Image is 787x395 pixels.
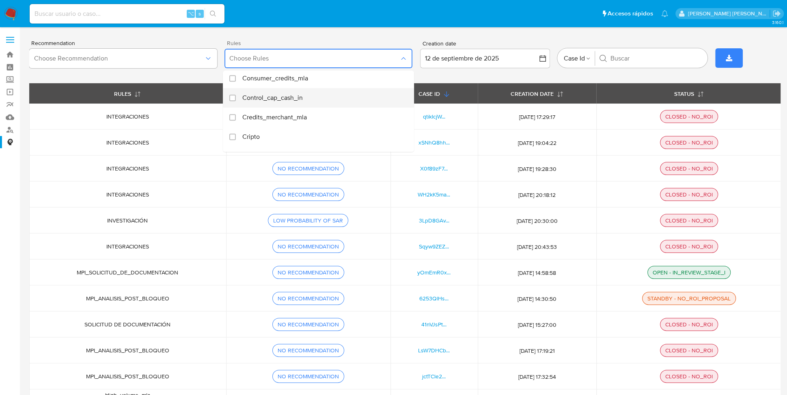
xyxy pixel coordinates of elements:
a: WH2kK5ma... [418,190,450,199]
div: CLOSED - NO_ROI [662,113,716,120]
span: Credits_merchant_mla [242,113,307,121]
span: INTEGRACIONES [106,112,149,121]
span: Rules [227,40,415,46]
button: Choose Rules [224,49,412,68]
span: s [198,10,201,17]
a: xSNhQ8hh... [418,138,450,147]
span: Recommendation [31,40,219,46]
span: Choose Recommendation [34,54,204,63]
button: 12 de septiembre de 2025 [420,49,550,68]
span: [DATE] 14:58:58 [487,269,587,276]
span: Control_cap_cash_in [242,94,303,102]
span: Accesos rápidos [608,9,653,18]
div: LOW PROBABILITY OF SAR [270,217,346,224]
button: RULES [104,84,151,103]
span: MPI_ANALISIS_POST_BLOQUEO [86,294,169,302]
a: 6253QlHs... [419,294,448,302]
a: X0f89zF7... [420,164,448,173]
span: [DATE] 17:32:54 [487,373,587,380]
div: NO RECOMMENDATION [274,321,342,328]
span: MPI_SOLICITUD_DE_DOCUMENTACION [77,268,178,276]
span: [DATE] 17:19:21 [487,347,587,354]
div: CLOSED - NO_ROI [662,373,716,380]
button: CASE ID [409,84,459,103]
div: Creation date [420,40,550,47]
div: NO RECOMMENDATION [274,191,342,198]
div: CLOSED - NO_ROI [662,243,716,250]
a: 41nVJsPt... [421,320,446,328]
div: CLOSED - NO_ROI [662,139,716,146]
a: yOmEmR0x... [417,268,451,276]
div: STANDBY - NO_ROI_PROPOSAL [644,295,734,302]
button: Buscar [599,54,607,63]
a: qtikIcjW... [423,112,445,121]
span: INTEGRACIONES [106,164,149,173]
input: Buscar usuario o caso... [30,9,224,19]
span: [DATE] 20:43:53 [487,243,587,250]
div: CLOSED - NO_ROI [662,165,716,172]
button: Choose Recommendation [29,49,217,68]
a: jctTCle2... [422,372,446,380]
div: NO RECOMMENDATION [274,165,342,172]
p: rene.vale@mercadolibre.com [688,10,770,17]
span: ⌥ [188,10,194,17]
span: Consumer_credits_mla [242,74,308,82]
div: CLOSED - NO_ROI [662,217,716,224]
div: OPEN - IN_REVIEW_STAGE_I [649,269,729,276]
span: [DATE] 19:28:30 [487,165,587,173]
a: Notificaciones [661,10,668,17]
span: [DATE] 20:30:00 [487,217,587,224]
div: NO RECOMMENDATION [274,295,342,302]
div: NO RECOMMENDATION [274,373,342,380]
span: Case Id [564,50,585,67]
a: Sqyw9ZEZ... [419,242,449,250]
span: [DATE] 20:18:12 [487,191,587,199]
a: LsW7DHCb... [418,346,450,354]
button: STATUS [664,84,714,103]
div: NO RECOMMENDATION [274,243,342,250]
button: Case Id [564,45,591,72]
div: CLOSED - NO_ROI [662,191,716,198]
button: CREATION DATE [501,84,573,103]
span: [DATE] 14:30:50 [487,295,587,302]
span: INTEGRACIONES [106,138,149,147]
span: Choose Rules [229,54,399,63]
span: SOLICITUD DE DOCUMENTACIÓN [84,320,170,328]
div: CLOSED - NO_ROI [662,347,716,354]
div: CLOSED - NO_ROI [662,321,716,328]
span: INTEGRACIONES [106,190,149,199]
a: 3LpD8GAv... [419,216,449,224]
span: MPI_ANALISIS_POST_BLOQUEO [86,372,169,380]
div: NO RECOMMENDATION [274,347,342,354]
span: [DATE] 15:27:00 [487,321,587,328]
span: Cripto [242,133,260,141]
span: INVESTIGACIÓN [107,216,148,224]
span: [DATE] 19:04:22 [487,139,587,147]
div: NO RECOMMENDATION [274,269,342,276]
span: MPI_ANALISIS_POST_BLOQUEO [86,346,169,354]
span: INTEGRACIONES [106,242,149,250]
span: [DATE] 17:29:17 [487,113,587,121]
input: Buscar [610,54,701,63]
a: Salir [772,9,781,18]
button: search-icon [205,8,221,19]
